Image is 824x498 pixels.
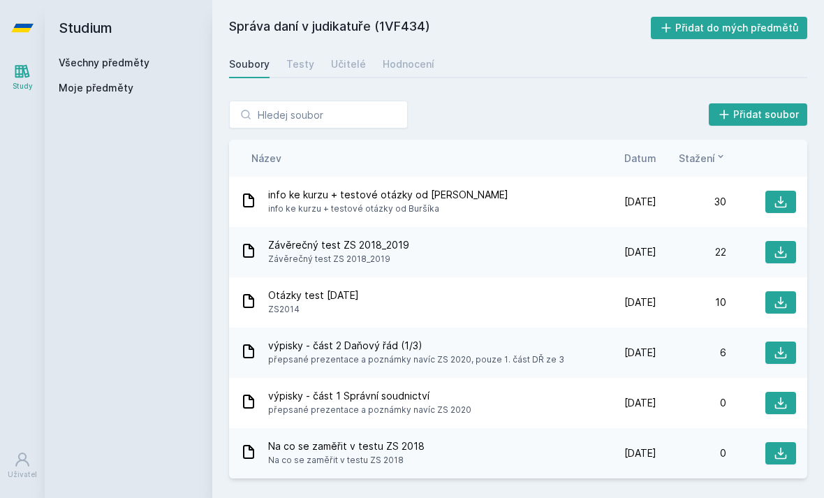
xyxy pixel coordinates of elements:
[268,353,564,367] span: přepsané prezentace a poznámky navíc ZS 2020, pouze 1. část DŘ ze 3
[656,396,726,410] div: 0
[624,245,656,259] span: [DATE]
[679,151,726,166] button: Stažení
[229,50,270,78] a: Soubory
[624,195,656,209] span: [DATE]
[268,302,359,316] span: ZS2014
[229,101,408,129] input: Hledej soubor
[651,17,808,39] button: Přidat do mých předmětů
[268,403,471,417] span: přepsané prezentace a poznámky navíc ZS 2020
[268,439,425,453] span: Na co se zaměřit v testu ZS 2018
[624,151,656,166] button: Datum
[268,188,508,202] span: info ke kurzu + testové otázky od [PERSON_NAME]
[656,446,726,460] div: 0
[331,50,366,78] a: Učitelé
[656,346,726,360] div: 6
[229,57,270,71] div: Soubory
[383,57,434,71] div: Hodnocení
[624,446,656,460] span: [DATE]
[59,81,133,95] span: Moje předměty
[229,17,651,39] h2: Správa daní v judikatuře (1VF434)
[268,453,425,467] span: Na co se zaměřit v testu ZS 2018
[656,195,726,209] div: 30
[268,339,564,353] span: výpisky - část 2 Daňový řád (1/3)
[268,238,409,252] span: Závěrečný test ZS 2018_2019
[624,346,656,360] span: [DATE]
[268,202,508,216] span: info ke kurzu + testové otázky od Buršíka
[624,396,656,410] span: [DATE]
[286,57,314,71] div: Testy
[59,57,149,68] a: Všechny předměty
[268,389,471,403] span: výpisky - část 1 Správní soudnictví
[268,252,409,266] span: Závěrečný test ZS 2018_2019
[251,151,281,166] button: Název
[383,50,434,78] a: Hodnocení
[286,50,314,78] a: Testy
[656,245,726,259] div: 22
[8,469,37,480] div: Uživatel
[709,103,808,126] button: Přidat soubor
[268,288,359,302] span: Otázky test [DATE]
[656,295,726,309] div: 10
[3,56,42,98] a: Study
[3,444,42,487] a: Uživatel
[13,81,33,91] div: Study
[331,57,366,71] div: Učitelé
[679,151,715,166] span: Stažení
[624,295,656,309] span: [DATE]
